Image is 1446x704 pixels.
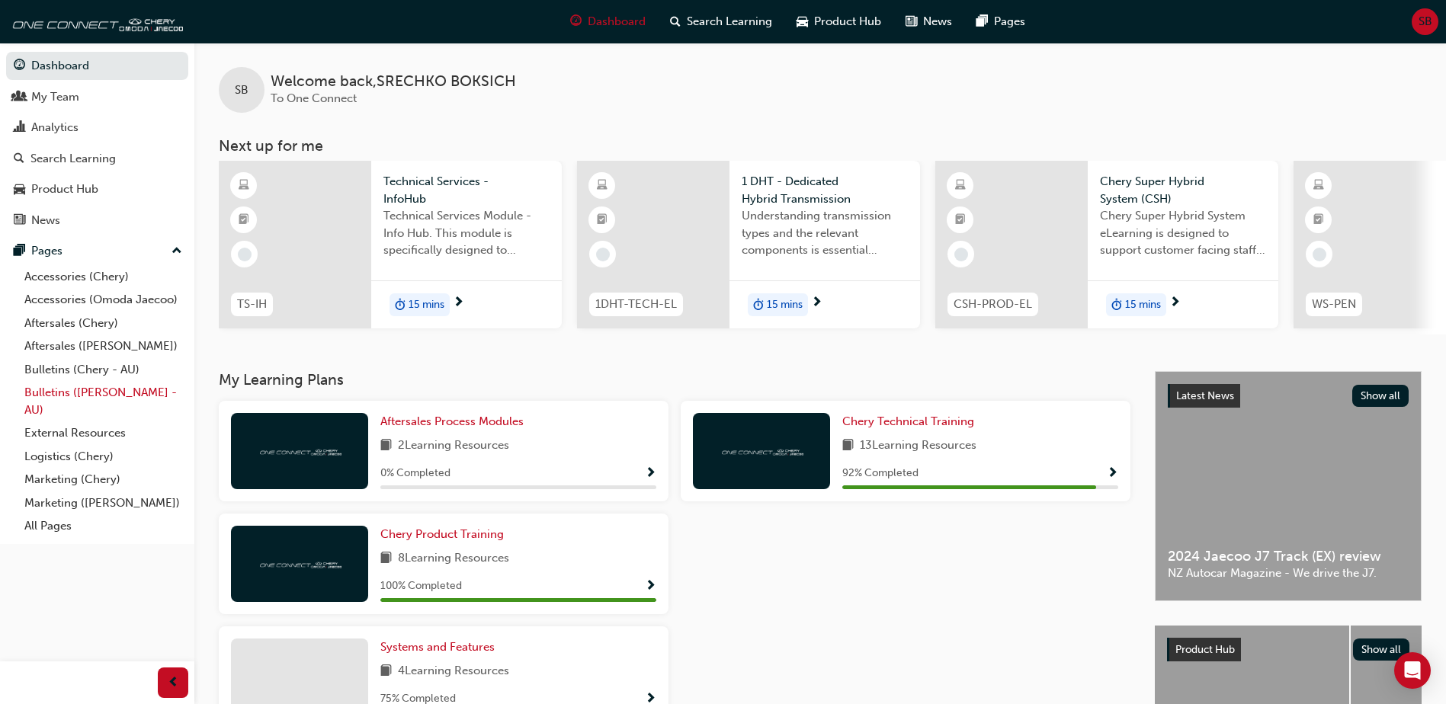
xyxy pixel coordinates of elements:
[18,468,188,491] a: Marketing (Chery)
[258,556,341,571] img: oneconnect
[1176,389,1234,402] span: Latest News
[658,6,784,37] a: search-iconSearch Learning
[1107,467,1118,481] span: Show Progress
[860,437,976,456] span: 13 Learning Resources
[235,82,248,99] span: SB
[383,173,550,207] span: Technical Services - InfoHub
[994,13,1025,30] span: Pages
[18,288,188,312] a: Accessories (Omoda Jaecoo)
[14,59,25,73] span: guage-icon
[258,443,341,458] img: oneconnect
[597,210,608,230] span: booktick-icon
[380,414,524,428] span: Aftersales Process Modules
[18,421,188,445] a: External Resources
[1313,176,1324,196] span: learningResourceType_ELEARNING-icon
[6,145,188,173] a: Search Learning
[18,312,188,335] a: Aftersales (Chery)
[842,465,919,482] span: 92 % Completed
[767,296,803,314] span: 15 mins
[645,467,656,481] span: Show Progress
[6,237,188,265] button: Pages
[1111,295,1122,315] span: duration-icon
[6,175,188,203] a: Product Hub
[753,295,764,315] span: duration-icon
[842,413,980,430] a: Chery Technical Training
[18,358,188,382] a: Bulletins (Chery - AU)
[923,13,952,30] span: News
[271,73,516,91] span: Welcome back , SRECHKO BOKSICH
[742,173,908,207] span: 1 DHT - Dedicated Hybrid Transmission
[1353,638,1410,661] button: Show all
[168,674,179,693] span: prev-icon
[18,334,188,358] a: Aftersales ([PERSON_NAME])
[380,526,510,543] a: Chery Product Training
[380,640,495,654] span: Systems and Features
[687,13,772,30] span: Search Learning
[893,6,964,37] a: news-iconNews
[409,296,444,314] span: 15 mins
[31,88,79,106] div: My Team
[18,491,188,515] a: Marketing ([PERSON_NAME])
[1312,296,1356,313] span: WS-PEN
[597,176,608,196] span: learningResourceType_ELEARNING-icon
[1313,248,1326,261] span: learningRecordVerb_NONE-icon
[595,296,677,313] span: 1DHT-TECH-EL
[720,443,803,458] img: oneconnect
[6,83,188,111] a: My Team
[239,210,249,230] span: booktick-icon
[14,121,25,135] span: chart-icon
[219,161,562,328] a: TS-IHTechnical Services - InfoHubTechnical Services Module - Info Hub. This module is specificall...
[1107,464,1118,483] button: Show Progress
[1175,643,1235,656] span: Product Hub
[14,214,25,228] span: news-icon
[645,464,656,483] button: Show Progress
[18,265,188,289] a: Accessories (Chery)
[1100,207,1266,259] span: Chery Super Hybrid System eLearning is designed to support customer facing staff with the underst...
[1394,652,1431,689] div: Open Intercom Messenger
[8,6,183,37] img: oneconnect
[797,12,808,31] span: car-icon
[1168,565,1409,582] span: NZ Autocar Magazine - We drive the J7.
[271,91,357,105] span: To One Connect
[31,212,60,229] div: News
[453,296,464,310] span: next-icon
[380,527,504,541] span: Chery Product Training
[954,296,1032,313] span: CSH-PROD-EL
[842,414,974,428] span: Chery Technical Training
[6,114,188,142] a: Analytics
[6,52,188,80] a: Dashboard
[906,12,917,31] span: news-icon
[1155,371,1422,601] a: Latest NewsShow all2024 Jaecoo J7 Track (EX) reviewNZ Autocar Magazine - We drive the J7.
[380,549,392,568] span: book-icon
[842,437,854,456] span: book-icon
[588,13,646,30] span: Dashboard
[596,248,610,261] span: learningRecordVerb_NONE-icon
[14,245,25,258] span: pages-icon
[238,248,252,261] span: learningRecordVerb_NONE-icon
[814,13,881,30] span: Product Hub
[380,662,392,681] span: book-icon
[1169,296,1181,310] span: next-icon
[645,577,656,596] button: Show Progress
[14,91,25,104] span: people-icon
[398,662,509,681] span: 4 Learning Resources
[383,207,550,259] span: Technical Services Module - Info Hub. This module is specifically designed to address the require...
[219,371,1130,389] h3: My Learning Plans
[577,161,920,328] a: 1DHT-TECH-EL1 DHT - Dedicated Hybrid TransmissionUnderstanding transmission types and the relevan...
[31,242,63,260] div: Pages
[395,295,406,315] span: duration-icon
[380,437,392,456] span: book-icon
[955,176,966,196] span: learningResourceType_ELEARNING-icon
[570,12,582,31] span: guage-icon
[380,465,450,482] span: 0 % Completed
[955,210,966,230] span: booktick-icon
[31,119,79,136] div: Analytics
[398,437,509,456] span: 2 Learning Resources
[811,296,822,310] span: next-icon
[1313,210,1324,230] span: booktick-icon
[1352,385,1409,407] button: Show all
[784,6,893,37] a: car-iconProduct Hub
[172,242,182,261] span: up-icon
